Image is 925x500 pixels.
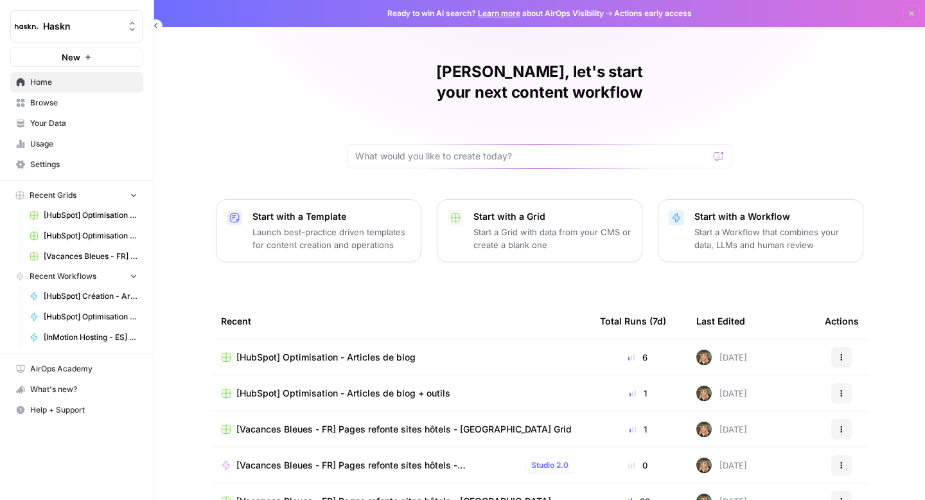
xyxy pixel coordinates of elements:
[24,286,143,307] a: [HubSpot] Création - Articles de blog
[10,48,143,67] button: New
[600,351,676,364] div: 6
[10,134,143,154] a: Usage
[44,210,137,221] span: [HubSpot] Optimisation - Articles de blog
[62,51,80,64] span: New
[24,205,143,226] a: [HubSpot] Optimisation - Articles de blog
[252,226,410,251] p: Launch best-practice driven templates for content creation and operations
[15,15,38,38] img: Haskn Logo
[30,404,137,416] span: Help + Support
[221,387,579,400] a: [HubSpot] Optimisation - Articles de blog + outils
[387,8,604,19] span: Ready to win AI search? about AirOps Visibility
[696,350,712,365] img: ziyu4k121h9vid6fczkx3ylgkuqx
[531,460,568,471] span: Studio 2.0
[221,458,579,473] a: [Vacances Bleues - FR] Pages refonte sites hôtels - [GEOGRAPHIC_DATA]Studio 2.0
[10,186,143,205] button: Recent Grids
[614,8,692,19] span: Actions early access
[10,154,143,175] a: Settings
[24,307,143,327] a: [HubSpot] Optimisation - Articles de blog
[696,350,747,365] div: [DATE]
[44,251,137,262] span: [Vacances Bleues - FR] Pages refonte sites hôtels - [GEOGRAPHIC_DATA]
[10,10,143,42] button: Workspace: Haskn
[44,230,137,242] span: [HubSpot] Optimisation - Articles de blog + outils
[11,380,143,399] div: What's new?
[44,290,137,302] span: [HubSpot] Création - Articles de blog
[221,303,579,339] div: Recent
[44,311,137,323] span: [HubSpot] Optimisation - Articles de blog
[347,62,732,103] h1: [PERSON_NAME], let's start your next content workflow
[473,210,631,223] p: Start with a Grid
[437,199,642,262] button: Start with a GridStart a Grid with data from your CMS or create a blank one
[355,150,709,163] input: What would you like to create today?
[696,422,747,437] div: [DATE]
[696,303,745,339] div: Last Edited
[10,72,143,93] a: Home
[694,226,852,251] p: Start a Workflow that combines your data, LLMs and human review
[30,97,137,109] span: Browse
[24,246,143,267] a: [Vacances Bleues - FR] Pages refonte sites hôtels - [GEOGRAPHIC_DATA]
[30,159,137,170] span: Settings
[600,459,676,472] div: 0
[825,303,859,339] div: Actions
[30,363,137,375] span: AirOps Academy
[696,386,712,401] img: ziyu4k121h9vid6fczkx3ylgkuqx
[236,387,450,400] span: [HubSpot] Optimisation - Articles de blog + outils
[24,226,143,246] a: [HubSpot] Optimisation - Articles de blog + outils
[43,20,121,33] span: Haskn
[10,113,143,134] a: Your Data
[30,118,137,129] span: Your Data
[30,138,137,150] span: Usage
[600,303,666,339] div: Total Runs (7d)
[44,332,137,343] span: [InMotion Hosting - ES] - article de blog 2000 mots
[694,210,852,223] p: Start with a Workflow
[221,351,579,364] a: [HubSpot] Optimisation - Articles de blog
[30,76,137,88] span: Home
[600,387,676,400] div: 1
[696,386,747,401] div: [DATE]
[696,422,712,437] img: ziyu4k121h9vid6fczkx3ylgkuqx
[30,190,76,201] span: Recent Grids
[696,458,712,473] img: ziyu4k121h9vid6fczkx3ylgkuqx
[236,351,416,364] span: [HubSpot] Optimisation - Articles de blog
[696,458,747,473] div: [DATE]
[10,400,143,420] button: Help + Support
[236,459,520,472] span: [Vacances Bleues - FR] Pages refonte sites hôtels - [GEOGRAPHIC_DATA]
[10,359,143,379] a: AirOps Academy
[600,423,676,436] div: 1
[10,93,143,113] a: Browse
[236,423,572,436] span: [Vacances Bleues - FR] Pages refonte sites hôtels - [GEOGRAPHIC_DATA] Grid
[216,199,421,262] button: Start with a TemplateLaunch best-practice driven templates for content creation and operations
[252,210,410,223] p: Start with a Template
[10,379,143,400] button: What's new?
[221,423,579,436] a: [Vacances Bleues - FR] Pages refonte sites hôtels - [GEOGRAPHIC_DATA] Grid
[30,271,96,282] span: Recent Workflows
[10,267,143,286] button: Recent Workflows
[473,226,631,251] p: Start a Grid with data from your CMS or create a blank one
[478,8,520,18] a: Learn more
[658,199,863,262] button: Start with a WorkflowStart a Workflow that combines your data, LLMs and human review
[24,327,143,348] a: [InMotion Hosting - ES] - article de blog 2000 mots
